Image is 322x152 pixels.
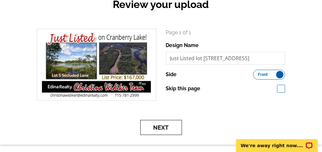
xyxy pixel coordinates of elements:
[166,42,199,49] label: Design Name
[166,71,177,78] label: Side
[140,120,182,135] button: Next
[166,29,285,36] p: Page 1 of 1
[166,52,285,65] input: File Name
[258,73,268,76] span: Front
[232,132,322,152] iframe: LiveChat chat widget
[166,85,201,92] label: Skip this page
